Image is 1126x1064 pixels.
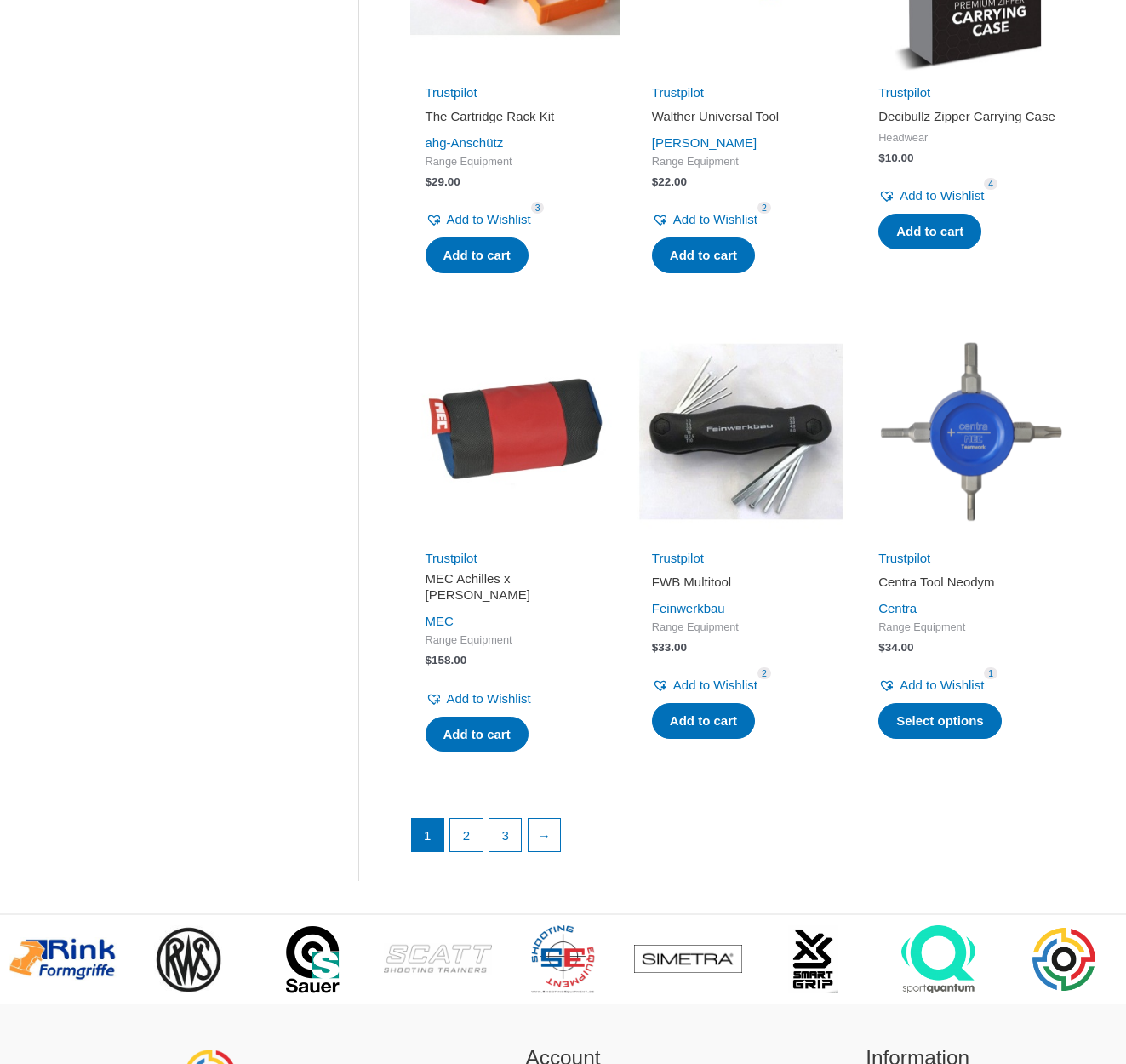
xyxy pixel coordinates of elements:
[637,327,846,536] img: FWB Multitool
[652,85,704,100] a: Trustpilot
[652,108,831,131] a: Walther Universal Tool
[426,717,529,752] a: Add to cart: “MEC Achilles x Thrasher”
[878,184,984,208] a: Add to Wishlist
[900,678,984,692] span: Add to Wishlist
[652,108,831,125] h2: Walther Universal Tool
[878,673,984,697] a: Add to Wishlist
[878,574,1057,597] a: Centra Tool Neodym
[652,574,831,591] h2: FWB Multitool
[878,152,913,164] bdi: 10.00
[426,654,432,666] span: $
[652,155,831,169] span: Range Equipment
[447,212,531,226] span: Add to Wishlist
[673,212,757,226] span: Add to Wishlist
[412,819,444,851] span: Page 1
[652,621,831,635] span: Range Equipment
[426,551,477,565] a: Trustpilot
[652,237,755,273] a: Add to cart: “Walther Universal Tool”
[652,641,687,654] bdi: 33.00
[878,85,930,100] a: Trustpilot
[652,175,687,188] bdi: 22.00
[878,621,1057,635] span: Range Equipment
[878,108,1057,131] a: Decibullz Zipper Carrying Case
[984,667,997,680] span: 1
[426,108,604,125] h2: The Cartridge Rack Kit
[878,641,885,654] span: $
[426,687,531,711] a: Add to Wishlist
[878,574,1057,591] h2: Centra Tool Neodym
[673,678,757,692] span: Add to Wishlist
[652,208,757,232] a: Add to Wishlist
[426,108,604,131] a: The Cartridge Rack Kit
[489,819,522,851] a: Page 3
[652,673,757,697] a: Add to Wishlist
[426,155,604,169] span: Range Equipment
[652,703,755,739] a: Add to cart: “FWB Multitool”
[426,570,604,604] h2: MEC Achilles x [PERSON_NAME]
[426,175,460,188] bdi: 29.00
[652,601,725,615] a: Feinwerkbau
[757,667,771,680] span: 2
[878,152,885,164] span: $
[757,202,771,215] span: 2
[426,237,529,273] a: Add to cart: “The Cartridge Rack Kit”
[878,551,930,565] a: Trustpilot
[878,641,913,654] bdi: 34.00
[426,654,467,666] bdi: 158.00
[410,327,620,536] img: MEC Achilles x Thrasher
[652,135,757,150] a: [PERSON_NAME]
[984,178,997,191] span: 4
[531,202,545,215] span: 3
[447,691,531,706] span: Add to Wishlist
[426,614,454,628] a: MEC
[878,703,1002,739] a: Select options for “Centra Tool Neodym”
[863,327,1072,536] img: Centra Tool Neodym
[878,601,917,615] a: Centra
[652,175,659,188] span: $
[426,135,504,150] a: ahg-Anschütz
[426,633,604,648] span: Range Equipment
[878,131,1057,146] span: Headwear
[652,574,831,597] a: FWB Multitool
[426,85,477,100] a: Trustpilot
[652,551,704,565] a: Trustpilot
[426,570,604,610] a: MEC Achilles x [PERSON_NAME]
[450,819,483,851] a: Page 2
[652,641,659,654] span: $
[426,175,432,188] span: $
[410,818,1073,861] nav: Product Pagination
[529,819,561,851] a: →
[878,108,1057,125] h2: Decibullz Zipper Carrying Case
[1100,938,1117,955] span: >
[878,214,981,249] a: Add to cart: “Decibullz Zipper Carrying Case”
[900,188,984,203] span: Add to Wishlist
[426,208,531,232] a: Add to Wishlist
